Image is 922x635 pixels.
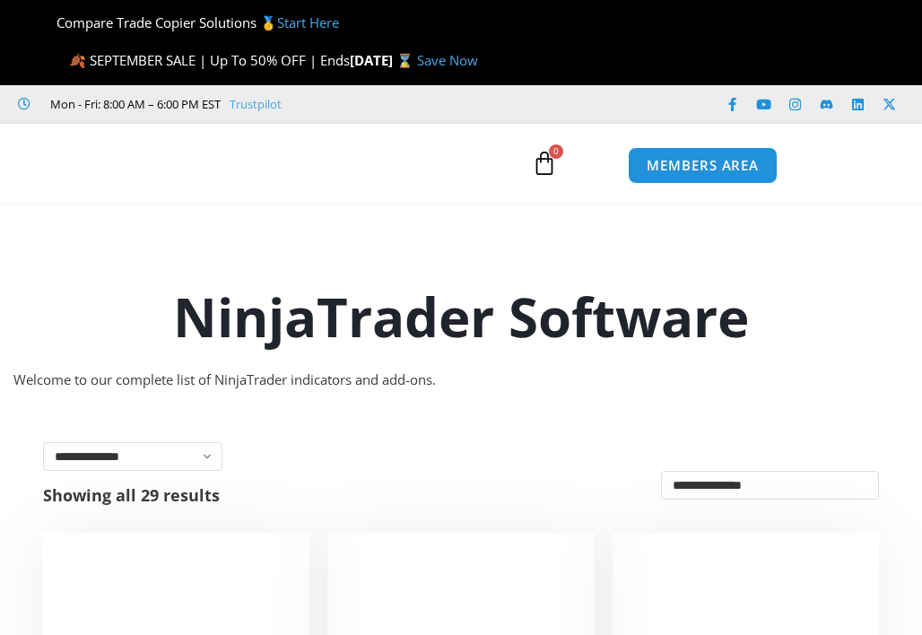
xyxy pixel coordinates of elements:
a: Trustpilot [230,93,282,115]
a: MEMBERS AREA [628,147,778,184]
img: LogoAI | Affordable Indicators – NinjaTrader [120,130,313,195]
a: Save Now [417,51,478,69]
a: 0 [505,137,584,189]
span: Mon - Fri: 8:00 AM – 6:00 PM EST [46,93,221,115]
img: 🏆 [42,16,56,30]
span: 0 [549,144,563,159]
a: Start Here [277,13,339,31]
strong: [DATE] ⌛ [350,51,417,69]
span: MEMBERS AREA [647,159,759,172]
h1: NinjaTrader Software [13,279,909,354]
span: Compare Trade Copier Solutions 🥇 [41,13,339,31]
div: Welcome to our complete list of NinjaTrader indicators and add-ons. [13,368,909,393]
p: Showing all 29 results [43,487,220,503]
select: Shop order [661,471,879,500]
span: 🍂 SEPTEMBER SALE | Up To 50% OFF | Ends [69,51,350,69]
